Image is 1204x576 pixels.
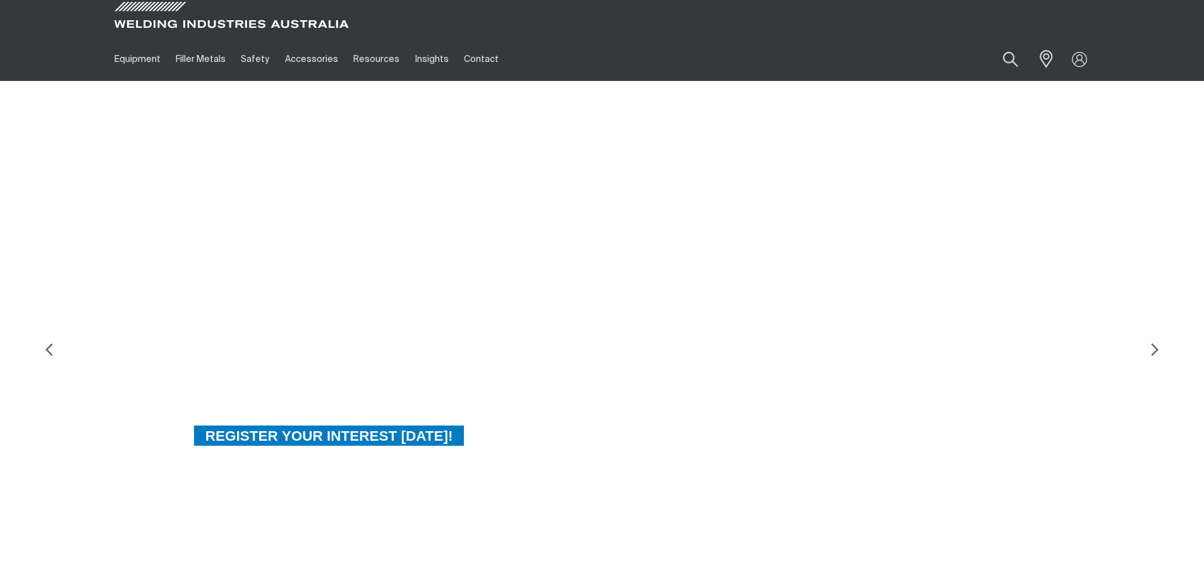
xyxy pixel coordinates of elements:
div: Faster, easier setup. More capabilities. Reliability you can trust. [193,345,968,399]
a: Safety [233,37,277,81]
button: Search products [989,44,1032,74]
div: THE NEW BOBCAT 265X™ WITH [PERSON_NAME] HAS ARRIVED! [193,294,968,314]
a: Insights [407,37,456,81]
nav: Main [107,37,850,81]
input: Product name or item number... [973,44,1031,74]
a: Contact [456,37,506,81]
a: REGISTER YOUR INTEREST TODAY! [193,424,466,447]
a: Equipment [107,37,168,81]
a: Resources [346,37,407,81]
a: Accessories [277,37,346,81]
img: PrevArrow [37,337,62,362]
span: REGISTER YOUR INTEREST [DATE]! [194,424,465,447]
img: NextArrow [1142,337,1167,362]
a: Filler Metals [168,37,233,81]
